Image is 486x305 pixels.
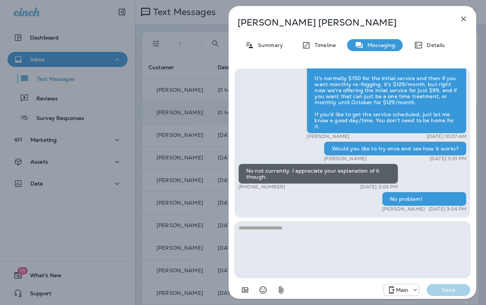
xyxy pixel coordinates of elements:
[423,42,445,48] p: Details
[360,184,398,190] p: [DATE] 3:03 PM
[238,17,442,28] p: [PERSON_NAME] [PERSON_NAME]
[396,287,409,293] p: Main
[382,206,425,212] p: [PERSON_NAME]
[429,206,466,212] p: [DATE] 3:04 PM
[256,282,271,297] button: Select an emoji
[238,184,285,190] p: [PHONE_NUMBER]
[430,156,466,162] p: [DATE] 3:01 PM
[384,285,419,294] div: +1 (817) 482-3792
[324,141,466,156] div: Would you like to try once and see how it works?
[238,282,253,297] button: Add in a premade template
[307,134,349,140] p: [PERSON_NAME]
[364,42,395,48] p: Messaging
[427,134,466,140] p: [DATE] 10:07 AM
[382,192,466,206] div: No problem!
[238,164,398,184] div: No not currently. I appreciate your explanation of it though.
[324,156,367,162] p: [PERSON_NAME]
[311,42,336,48] p: Timeline
[254,42,283,48] p: Summary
